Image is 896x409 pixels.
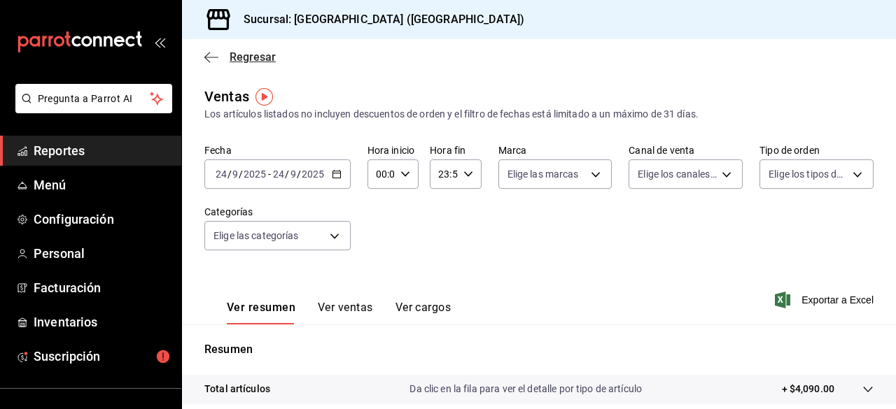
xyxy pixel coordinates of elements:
[34,175,170,194] span: Menú
[230,50,276,64] span: Regresar
[10,101,172,116] a: Pregunta a Parrot AI
[409,382,642,396] p: Da clic en la fila para ver el detalle por tipo de artículo
[268,168,271,180] span: -
[778,292,874,308] button: Exportar a Excel
[255,88,273,106] img: Tooltip marker
[34,278,170,297] span: Facturación
[301,168,325,180] input: ----
[759,145,874,155] label: Tipo de orden
[204,50,276,64] button: Regresar
[204,107,874,122] div: Los artículos listados no incluyen descuentos de orden y el filtro de fechas está limitado a un m...
[38,92,150,106] span: Pregunta a Parrot AI
[285,168,289,180] span: /
[213,229,299,243] span: Elige las categorías
[318,301,373,324] button: Ver ventas
[782,382,834,396] p: + $4,090.00
[34,347,170,366] span: Suscripción
[227,301,451,324] div: navigation tabs
[232,168,239,180] input: --
[34,244,170,263] span: Personal
[204,86,249,107] div: Ventas
[204,341,874,358] p: Resumen
[204,145,351,155] label: Fecha
[34,313,170,331] span: Inventarios
[204,207,351,217] label: Categorías
[239,168,243,180] span: /
[227,301,295,324] button: Ver resumen
[297,168,301,180] span: /
[272,168,285,180] input: --
[507,167,579,181] span: Elige las marcas
[204,382,270,396] p: Total artículos
[243,168,267,180] input: ----
[638,167,717,181] span: Elige los canales de venta
[215,168,227,180] input: --
[367,145,419,155] label: Hora inicio
[769,167,848,181] span: Elige los tipos de orden
[154,36,165,48] button: open_drawer_menu
[395,301,451,324] button: Ver cargos
[629,145,743,155] label: Canal de venta
[227,168,232,180] span: /
[232,11,524,28] h3: Sucursal: [GEOGRAPHIC_DATA] ([GEOGRAPHIC_DATA])
[34,210,170,229] span: Configuración
[430,145,481,155] label: Hora fin
[15,84,172,113] button: Pregunta a Parrot AI
[498,145,612,155] label: Marca
[290,168,297,180] input: --
[34,141,170,160] span: Reportes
